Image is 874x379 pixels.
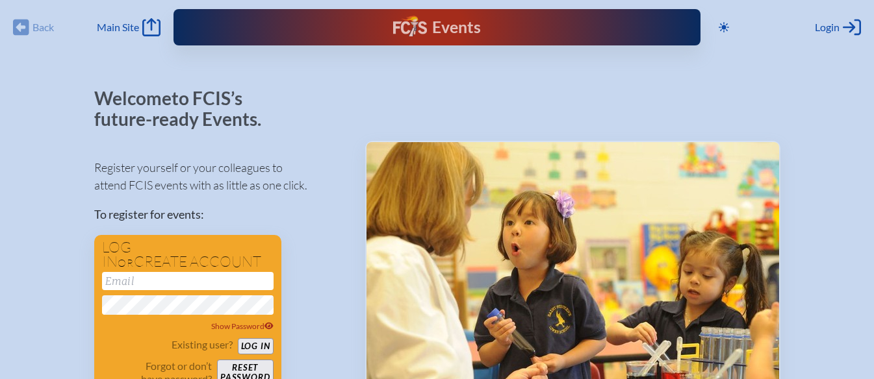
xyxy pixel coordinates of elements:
p: Welcome to FCIS’s future-ready Events. [94,88,276,129]
span: Login [815,21,840,34]
p: Register yourself or your colleagues to attend FCIS events with as little as one click. [94,159,344,194]
p: To register for events: [94,206,344,223]
span: Show Password [211,321,274,331]
h1: Log in create account [102,240,274,269]
a: Main Site [97,18,161,36]
span: or [118,256,134,269]
div: FCIS Events — Future ready [326,16,548,39]
button: Log in [238,338,274,354]
span: Main Site [97,21,139,34]
p: Existing user? [172,338,233,351]
input: Email [102,272,274,290]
